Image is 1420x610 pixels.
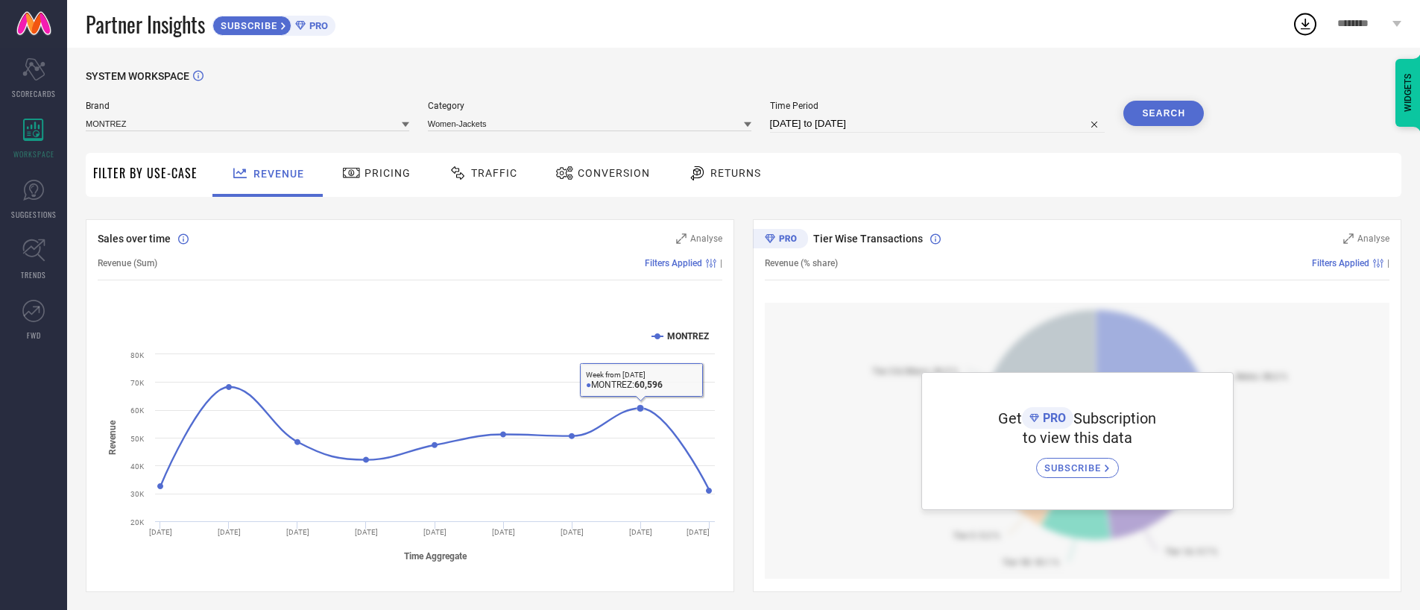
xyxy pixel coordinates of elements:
text: 30K [130,490,145,498]
span: Filters Applied [645,258,702,268]
span: Revenue [253,168,304,180]
text: 80K [130,351,145,359]
span: SYSTEM WORKSPACE [86,70,189,82]
span: Filter By Use-Case [93,164,198,182]
text: 50K [130,435,145,443]
span: to view this data [1023,429,1132,447]
span: Traffic [471,167,517,179]
text: [DATE] [492,528,515,536]
text: [DATE] [218,528,241,536]
text: [DATE] [561,528,584,536]
text: MONTREZ [667,331,709,342]
span: Tier Wise Transactions [813,233,923,245]
span: Category [428,101,751,111]
span: SUBSCRIBE [1044,462,1105,474]
span: Time Period [770,101,1105,111]
div: Open download list [1292,10,1319,37]
span: SCORECARDS [12,88,56,99]
span: Revenue (% share) [765,258,838,268]
text: 40K [130,462,145,471]
span: Conversion [578,167,650,179]
span: Revenue (Sum) [98,258,157,268]
text: 60K [130,406,145,415]
a: SUBSCRIBEPRO [212,12,335,36]
span: Brand [86,101,409,111]
span: Get [998,409,1022,427]
text: 70K [130,379,145,387]
text: [DATE] [687,528,710,536]
text: [DATE] [355,528,378,536]
svg: Zoom [1343,233,1354,244]
tspan: Time Aggregate [404,551,467,562]
span: Analyse [1357,233,1389,244]
text: [DATE] [286,528,309,536]
span: | [720,258,722,268]
span: PRO [306,20,328,31]
text: [DATE] [629,528,652,536]
span: SUGGESTIONS [11,209,57,220]
span: WORKSPACE [13,148,54,160]
span: PRO [1039,411,1066,425]
span: Subscription [1073,409,1156,427]
span: Returns [710,167,761,179]
div: Premium [753,229,808,251]
a: SUBSCRIBE [1036,447,1119,478]
span: Pricing [365,167,411,179]
span: Analyse [690,233,722,244]
tspan: Revenue [107,420,118,455]
span: SUBSCRIBE [213,20,281,31]
input: Select time period [770,115,1105,133]
span: Partner Insights [86,9,205,40]
span: | [1387,258,1389,268]
button: Search [1123,101,1204,126]
svg: Zoom [676,233,687,244]
span: TRENDS [21,269,46,280]
text: [DATE] [423,528,446,536]
span: Filters Applied [1312,258,1369,268]
text: 20K [130,518,145,526]
text: [DATE] [149,528,172,536]
span: Sales over time [98,233,171,245]
span: FWD [27,330,41,341]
